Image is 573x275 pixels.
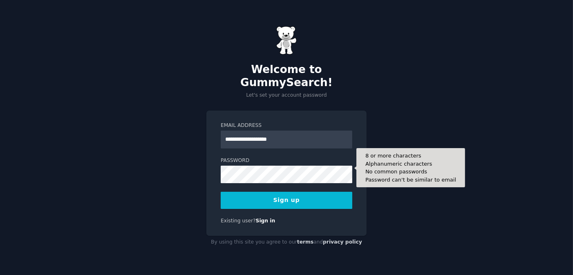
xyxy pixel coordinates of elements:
[323,239,362,245] a: privacy policy
[221,122,352,129] label: Email Address
[221,157,352,164] label: Password
[206,92,367,99] p: Let's set your account password
[276,26,297,55] img: Gummy Bear
[206,236,367,249] div: By using this site you agree to our and
[297,239,313,245] a: terms
[256,218,275,224] a: Sign in
[221,218,256,224] span: Existing user?
[221,192,352,209] button: Sign up
[206,63,367,89] h2: Welcome to GummySearch!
